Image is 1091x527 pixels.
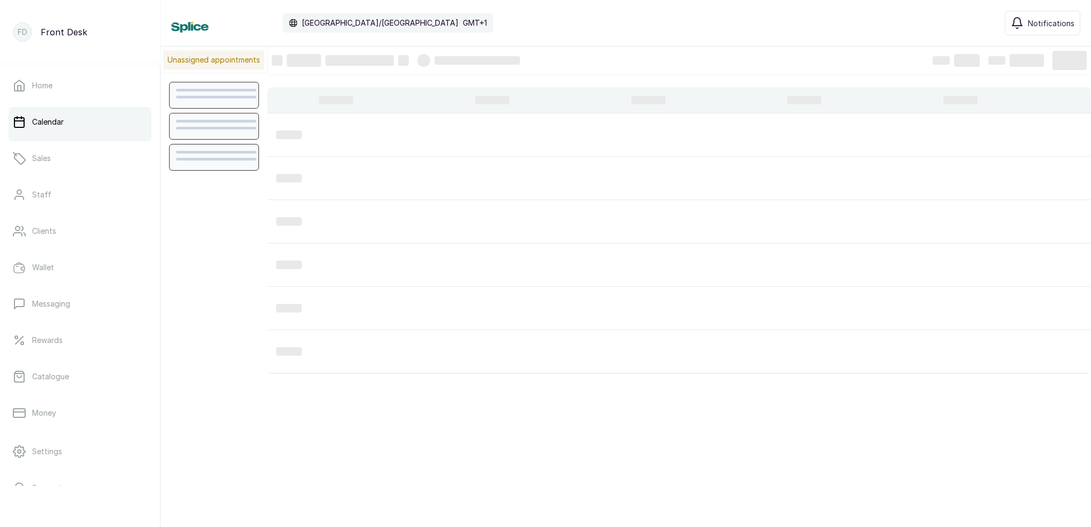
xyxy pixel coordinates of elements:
a: Money [9,398,151,428]
p: Support [32,483,62,493]
p: FD [18,27,27,37]
button: Notifications [1005,11,1080,35]
p: Home [32,80,52,91]
a: Clients [9,216,151,246]
p: Unassigned appointments [163,50,264,70]
p: Money [32,408,56,418]
a: Calendar [9,107,151,137]
p: Wallet [32,262,54,273]
p: Sales [32,153,51,164]
p: [GEOGRAPHIC_DATA]/[GEOGRAPHIC_DATA] [302,18,459,28]
a: Messaging [9,289,151,319]
p: Catalogue [32,371,69,382]
span: Notifications [1028,18,1074,29]
p: Calendar [32,117,64,127]
p: Settings [32,446,62,457]
p: Messaging [32,299,70,309]
a: Support [9,473,151,503]
a: Staff [9,180,151,210]
p: GMT+1 [463,18,487,28]
p: Staff [32,189,51,200]
a: Wallet [9,253,151,282]
a: Catalogue [9,362,151,392]
a: Sales [9,143,151,173]
p: Front Desk [41,26,87,39]
p: Rewards [32,335,63,346]
a: Home [9,71,151,101]
a: Settings [9,437,151,467]
a: Rewards [9,325,151,355]
p: Clients [32,226,56,236]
